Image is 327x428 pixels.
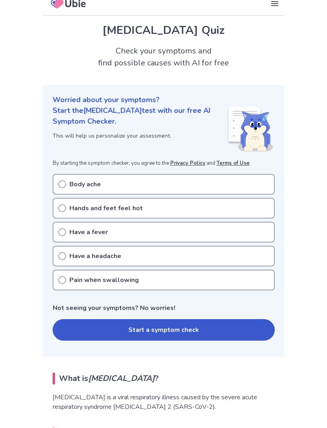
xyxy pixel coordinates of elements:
p: Start the [MEDICAL_DATA] test with our free AI Symptom Checker. [53,105,227,127]
a: Terms of Use [217,160,250,167]
em: [MEDICAL_DATA] [88,373,155,384]
h2: Check your symptoms and find possible causes with AI for free [43,45,284,69]
img: Shiba [227,107,273,152]
p: Worried about your symptoms? [53,95,275,105]
button: Start a symptom check [53,319,275,341]
a: Privacy Policy [170,160,205,167]
p: Have a fever [69,227,108,237]
p: Hands and feet feel hot [69,203,143,213]
h1: [MEDICAL_DATA] Quiz [53,22,275,39]
p: [MEDICAL_DATA] is a viral respiratory illness caused by the severe acute respiratory syndrome [ME... [53,392,275,412]
h2: What is ? [53,373,275,385]
p: This will help us personalize your assessment. [53,132,227,140]
p: By starting the symptom checker, you agree to the and [53,160,275,168]
p: Have a headache [69,251,121,261]
p: Not seeing your symptoms? No worries! [53,303,275,313]
p: Body ache [69,179,101,189]
p: Pain when swallowing [69,275,139,285]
